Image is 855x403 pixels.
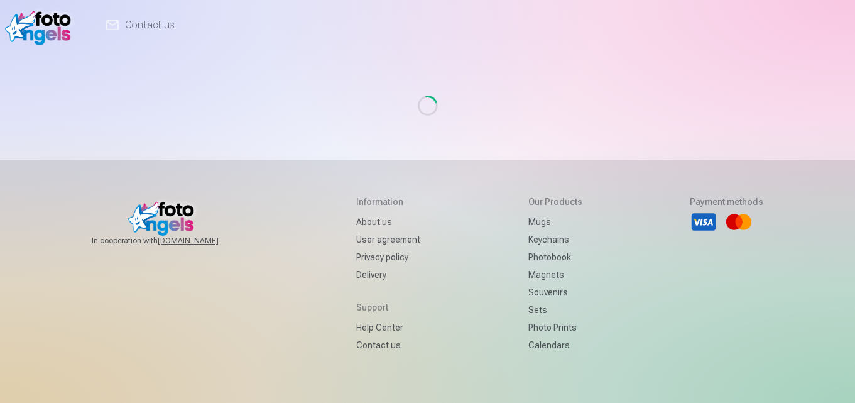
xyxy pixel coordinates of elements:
[528,213,582,231] a: Mugs
[528,266,582,284] a: Magnets
[356,319,420,336] a: Help Center
[158,236,249,246] a: [DOMAIN_NAME]
[690,208,717,236] li: Visa
[528,231,582,248] a: Keychains
[356,248,420,266] a: Privacy policy
[690,196,763,208] h5: Payment methods
[528,196,582,208] h5: Our products
[92,236,249,246] span: In cooperation with
[528,284,582,301] a: Souvenirs
[5,5,77,45] img: /v1
[356,213,420,231] a: About us
[356,336,420,354] a: Contact us
[528,319,582,336] a: Photo prints
[356,266,420,284] a: Delivery
[528,301,582,319] a: Sets
[356,196,420,208] h5: Information
[528,248,582,266] a: Photobook
[725,208,753,236] li: Mastercard
[528,336,582,354] a: Calendars
[356,231,420,248] a: User agreement
[356,301,420,314] h5: Support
